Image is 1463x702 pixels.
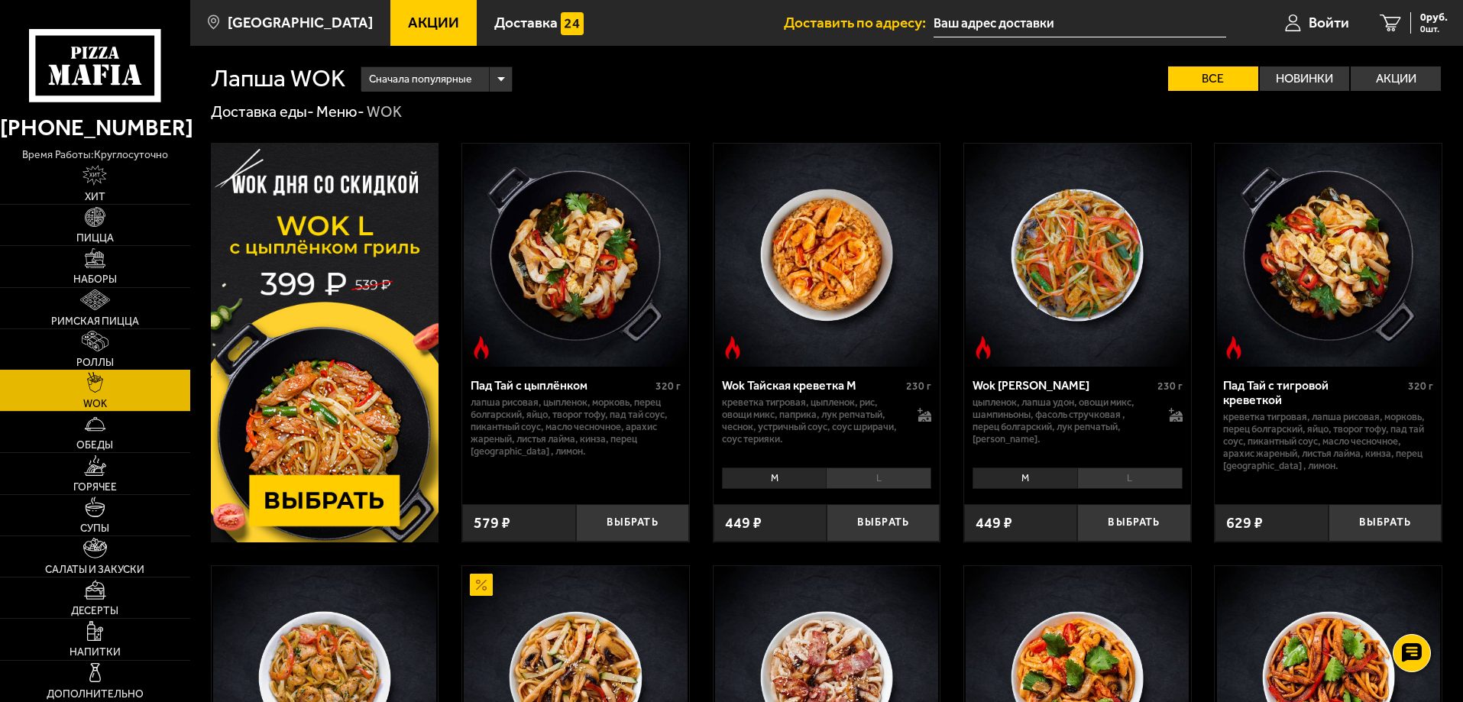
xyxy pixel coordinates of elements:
[972,336,995,359] img: Острое блюдо
[71,606,118,616] span: Десерты
[1223,411,1433,472] p: креветка тигровая, лапша рисовая, морковь, перец болгарский, яйцо, творог тофу, пад тай соус, пик...
[1226,516,1263,531] span: 629 ₽
[474,516,510,531] span: 579 ₽
[722,467,827,489] li: M
[470,336,493,359] img: Острое блюдо
[714,144,940,367] a: Острое блюдоWok Тайская креветка M
[1351,66,1441,91] label: Акции
[76,440,113,451] span: Обеды
[80,523,109,534] span: Супы
[316,102,364,121] a: Меню-
[76,233,114,244] span: Пицца
[228,15,373,30] span: [GEOGRAPHIC_DATA]
[715,144,938,367] img: Wok Тайская креветка M
[1168,66,1258,91] label: Все
[976,516,1012,531] span: 449 ₽
[722,396,903,445] p: креветка тигровая, цыпленок, рис, овощи микс, паприка, лук репчатый, чеснок, устричный соус, соус...
[1077,467,1183,489] li: L
[784,15,934,30] span: Доставить по адресу:
[934,9,1226,37] input: Ваш адрес доставки
[73,482,117,493] span: Горячее
[964,144,1191,367] a: Острое блюдоWok Карри М
[1420,24,1448,34] span: 0 шт.
[973,467,1077,489] li: M
[1408,380,1433,393] span: 320 г
[85,192,105,202] span: Хит
[1217,144,1440,367] img: Пад Тай с тигровой креветкой
[408,15,459,30] span: Акции
[464,144,687,367] img: Пад Тай с цыплёнком
[1309,15,1349,30] span: Войти
[1157,380,1183,393] span: 230 г
[1329,504,1442,542] button: Выбрать
[1222,336,1245,359] img: Острое блюдо
[1215,144,1442,367] a: Острое блюдоПад Тай с тигровой креветкой
[1223,378,1404,407] div: Пад Тай с тигровой креветкой
[966,144,1189,367] img: Wok Карри М
[51,316,139,327] span: Римская пицца
[73,274,117,285] span: Наборы
[471,378,652,393] div: Пад Тай с цыплёнком
[211,102,314,121] a: Доставка еды-
[471,396,681,458] p: лапша рисовая, цыпленок, морковь, перец болгарский, яйцо, творог тофу, пад тай соус, пикантный со...
[462,144,689,367] a: Острое блюдоПад Тай с цыплёнком
[211,66,345,91] h1: Лапша WOK
[83,399,107,409] span: WOK
[1260,66,1350,91] label: Новинки
[494,15,558,30] span: Доставка
[76,357,114,368] span: Роллы
[655,380,681,393] span: 320 г
[1077,504,1190,542] button: Выбрать
[47,689,144,700] span: Дополнительно
[70,647,121,658] span: Напитки
[367,102,402,122] div: WOK
[721,336,744,359] img: Острое блюдо
[973,396,1154,445] p: цыпленок, лапша удон, овощи микс, шампиньоны, фасоль стручковая , перец болгарский, лук репчатый,...
[827,504,940,542] button: Выбрать
[561,12,584,35] img: 15daf4d41897b9f0e9f617042186c801.svg
[722,378,903,393] div: Wok Тайская креветка M
[725,516,762,531] span: 449 ₽
[1420,12,1448,23] span: 0 руб.
[470,574,493,597] img: Акционный
[826,467,931,489] li: L
[576,504,689,542] button: Выбрать
[45,565,144,575] span: Салаты и закуски
[369,65,471,94] span: Сначала популярные
[906,380,931,393] span: 230 г
[973,378,1154,393] div: Wok [PERSON_NAME]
